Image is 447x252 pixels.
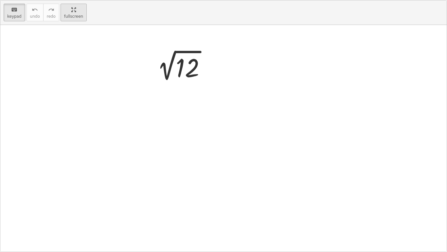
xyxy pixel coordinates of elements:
[30,14,40,19] span: undo
[27,4,44,21] button: undoundo
[32,6,38,14] i: undo
[11,6,17,14] i: keyboard
[61,4,87,21] button: fullscreen
[7,14,22,19] span: keypad
[4,4,25,21] button: keyboardkeypad
[43,4,59,21] button: redoredo
[47,14,56,19] span: redo
[48,6,54,14] i: redo
[64,14,83,19] span: fullscreen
